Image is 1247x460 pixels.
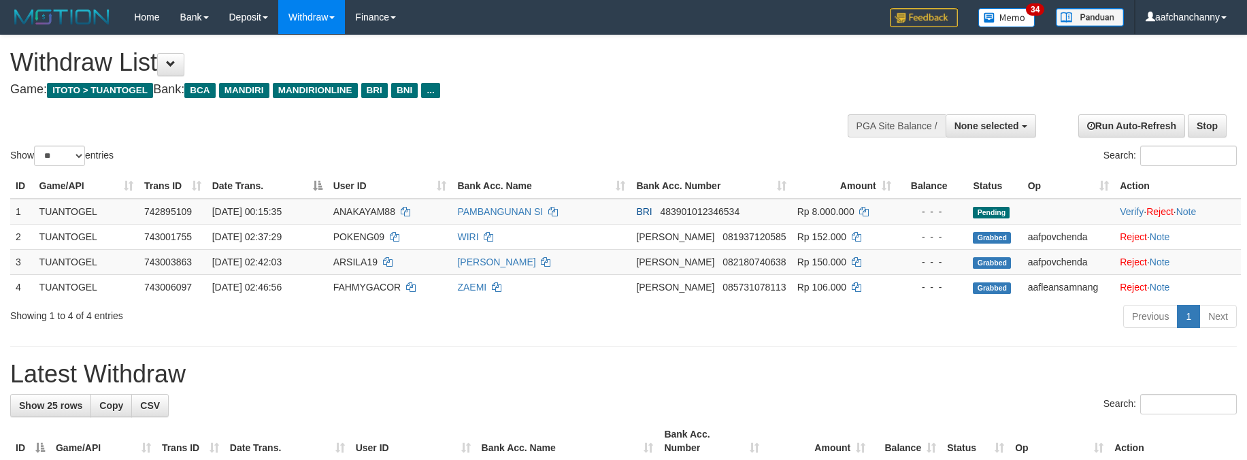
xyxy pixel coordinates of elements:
a: Note [1150,231,1170,242]
span: Copy 483901012346534 to clipboard [660,206,739,217]
td: TUANTOGEL [34,249,139,274]
span: ... [421,83,439,98]
label: Show entries [10,146,114,166]
th: Trans ID: activate to sort column ascending [139,174,207,199]
label: Search: [1103,394,1237,414]
span: Show 25 rows [19,400,82,411]
div: - - - [902,205,963,218]
td: 4 [10,274,34,299]
a: Previous [1123,305,1178,328]
a: WIRI [457,231,478,242]
a: Note [1176,206,1197,217]
th: Action [1114,174,1241,199]
th: Op: activate to sort column ascending [1022,174,1115,199]
th: Balance [897,174,968,199]
span: 743006097 [144,282,192,293]
a: 1 [1177,305,1200,328]
span: BRI [361,83,388,98]
td: · [1114,224,1241,249]
span: POKENG09 [333,231,384,242]
div: - - - [902,255,963,269]
td: · [1114,249,1241,274]
div: - - - [902,280,963,294]
th: Date Trans.: activate to sort column descending [207,174,328,199]
h1: Withdraw List [10,49,818,76]
span: MANDIRIONLINE [273,83,358,98]
a: Note [1150,257,1170,267]
span: None selected [954,120,1019,131]
a: Note [1150,282,1170,293]
a: Next [1199,305,1237,328]
h1: Latest Withdraw [10,361,1237,388]
th: User ID: activate to sort column ascending [328,174,452,199]
span: Rp 8.000.000 [797,206,854,217]
td: 1 [10,199,34,225]
span: Grabbed [973,232,1011,244]
a: ZAEMI [457,282,486,293]
td: 2 [10,224,34,249]
td: aafleansamnang [1022,274,1115,299]
td: · · [1114,199,1241,225]
th: Amount: activate to sort column ascending [792,174,897,199]
select: Showentries [34,146,85,166]
td: · [1114,274,1241,299]
img: Button%20Memo.svg [978,8,1035,27]
th: Game/API: activate to sort column ascending [34,174,139,199]
a: [PERSON_NAME] [457,257,535,267]
input: Search: [1140,146,1237,166]
span: ANAKAYAM88 [333,206,395,217]
span: [PERSON_NAME] [636,282,714,293]
span: [DATE] 00:15:35 [212,206,282,217]
a: Copy [90,394,132,417]
a: Run Auto-Refresh [1078,114,1185,137]
a: CSV [131,394,169,417]
a: Reject [1120,231,1147,242]
span: Rp 152.000 [797,231,846,242]
span: ITOTO > TUANTOGEL [47,83,153,98]
input: Search: [1140,394,1237,414]
span: MANDIRI [219,83,269,98]
img: MOTION_logo.png [10,7,114,27]
div: Showing 1 to 4 of 4 entries [10,303,510,323]
span: [PERSON_NAME] [636,231,714,242]
span: [DATE] 02:42:03 [212,257,282,267]
label: Search: [1103,146,1237,166]
span: CSV [140,400,160,411]
span: Rp 150.000 [797,257,846,267]
span: ARSILA19 [333,257,378,267]
th: ID [10,174,34,199]
span: BCA [184,83,215,98]
td: aafpovchenda [1022,249,1115,274]
span: [DATE] 02:37:29 [212,231,282,242]
td: TUANTOGEL [34,199,139,225]
span: 742895109 [144,206,192,217]
img: Feedback.jpg [890,8,958,27]
th: Bank Acc. Name: activate to sort column ascending [452,174,631,199]
div: PGA Site Balance / [848,114,946,137]
td: TUANTOGEL [34,224,139,249]
span: 743001755 [144,231,192,242]
a: Reject [1146,206,1174,217]
a: Verify [1120,206,1144,217]
span: Rp 106.000 [797,282,846,293]
div: - - - [902,230,963,244]
span: BRI [636,206,652,217]
td: 3 [10,249,34,274]
a: Stop [1188,114,1227,137]
button: None selected [946,114,1036,137]
span: Copy 082180740638 to clipboard [722,257,786,267]
th: Status [967,174,1022,199]
span: [PERSON_NAME] [636,257,714,267]
a: Show 25 rows [10,394,91,417]
span: FAHMYGACOR [333,282,401,293]
span: [DATE] 02:46:56 [212,282,282,293]
a: Reject [1120,257,1147,267]
img: panduan.png [1056,8,1124,27]
span: 34 [1026,3,1044,16]
span: Grabbed [973,282,1011,294]
span: Grabbed [973,257,1011,269]
span: Copy 081937120585 to clipboard [722,231,786,242]
span: 743003863 [144,257,192,267]
span: Pending [973,207,1010,218]
a: Reject [1120,282,1147,293]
